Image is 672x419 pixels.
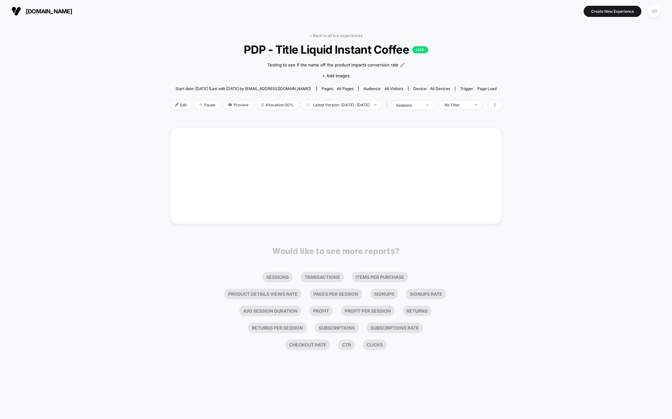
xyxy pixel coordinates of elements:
[301,272,344,282] li: Transactions
[406,289,446,299] li: Signups Rate
[10,6,74,16] button: [DOMAIN_NAME]
[363,86,403,91] div: Audience:
[403,306,431,316] li: Returns
[648,5,661,18] div: DD
[267,62,399,68] span: Testing to see if the name off the product impacts conversion rate
[385,86,403,91] span: All Visitors
[261,103,264,107] img: rebalance
[262,272,293,282] li: Sessions
[199,103,203,106] img: end
[385,101,391,110] span: |
[223,101,253,109] span: Preview
[322,73,350,78] span: + Add Images
[248,323,307,333] li: Returns Per Session
[430,86,450,91] span: all devices
[309,306,333,316] li: Profit
[26,8,72,15] span: [DOMAIN_NAME]
[646,5,662,18] button: DD
[310,289,362,299] li: Pages Per Session
[285,339,330,350] li: Checkout Rate
[195,101,220,109] span: Pause
[477,86,497,91] span: Page Load
[367,323,423,333] li: Subscriptions Rate
[370,289,398,299] li: Signups
[272,246,400,256] p: Would like to see more reports?
[352,272,408,282] li: Items Per Purchase
[426,104,429,106] img: end
[584,6,641,17] button: Create New Experience
[363,339,387,350] li: Clicks
[396,103,422,108] div: sessions
[322,86,354,91] div: Pages:
[175,103,178,106] img: edit
[408,86,455,91] span: Device:
[187,43,485,56] span: PDP - Title Liquid Instant Coffee
[224,289,302,299] li: Product Details Views Rate
[444,103,470,107] div: No Filter
[239,306,301,316] li: Avg Session Duration
[175,86,311,91] span: Start date: [DATE] (Last edit [DATE] by [EMAIL_ADDRESS][DOMAIN_NAME])
[337,86,354,91] span: all pages
[306,103,310,106] img: calendar
[257,101,298,109] span: Allocation: 50%
[11,6,21,16] img: Visually logo
[374,104,377,105] img: end
[338,339,355,350] li: Ctr
[170,101,191,109] span: Edit
[412,46,428,53] p: LIVE
[310,33,362,38] a: < Back to all live experiences
[460,86,497,91] div: Trigger:
[475,104,477,105] img: end
[302,101,381,109] span: Latest Version: [DATE] - [DATE]
[315,323,359,333] li: Subscriptions
[341,306,395,316] li: Profit Per Session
